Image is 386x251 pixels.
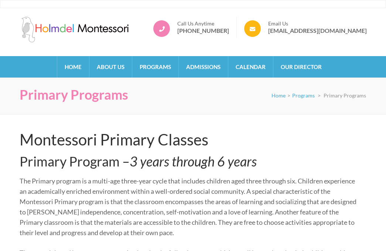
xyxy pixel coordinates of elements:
a: [PHONE_NUMBER] [177,27,229,34]
a: Programs [132,56,178,78]
em: 3 years through 6 years [130,153,257,169]
h1: Primary Programs [20,87,128,103]
h3: Primary Program – [20,154,361,169]
span: Call Us Anytime [177,20,229,27]
a: Our Director [273,56,329,78]
a: Home [271,92,286,99]
a: About Us [89,56,132,78]
a: [EMAIL_ADDRESS][DOMAIN_NAME] [268,27,367,34]
a: Home [57,56,89,78]
a: Admissions [179,56,228,78]
p: The Primary program is a multi-age three-year cycle that includes children aged three through six... [20,176,361,238]
span: Email Us [268,20,367,27]
h2: Montessori Primary Classes [20,130,361,149]
a: Calendar [228,56,273,78]
a: Programs [292,92,315,99]
span: > [287,92,290,99]
img: Holmdel Montessori School [20,17,130,42]
span: > [318,92,321,99]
